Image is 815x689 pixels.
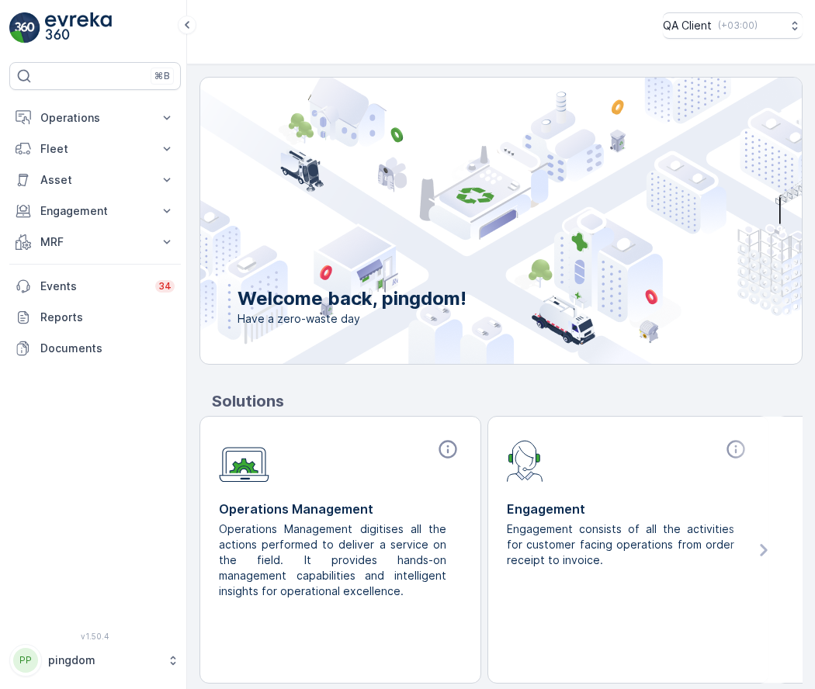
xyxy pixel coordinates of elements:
button: Asset [9,164,181,196]
p: QA Client [663,18,712,33]
button: PPpingdom [9,644,181,677]
button: Engagement [9,196,181,227]
p: MRF [40,234,150,250]
span: v 1.50.4 [9,632,181,641]
p: ( +03:00 ) [718,19,758,32]
p: Engagement [40,203,150,219]
span: Have a zero-waste day [238,311,466,327]
button: Fleet [9,133,181,164]
p: Documents [40,341,175,356]
p: Events [40,279,146,294]
button: MRF [9,227,181,258]
button: Operations [9,102,181,133]
img: logo [9,12,40,43]
p: Operations Management [219,500,462,518]
p: Asset [40,172,150,188]
img: city illustration [130,78,802,364]
p: ⌘B [154,70,170,82]
a: Documents [9,333,181,364]
p: Operations Management digitises all the actions performed to deliver a service on the field. It p... [219,521,449,599]
img: module-icon [507,438,543,482]
button: QA Client(+03:00) [663,12,803,39]
p: 34 [158,280,172,293]
img: module-icon [219,438,269,483]
img: logo_light-DOdMpM7g.png [45,12,112,43]
p: pingdom [48,653,159,668]
p: Operations [40,110,150,126]
p: Welcome back, pingdom! [238,286,466,311]
div: PP [13,648,38,673]
p: Fleet [40,141,150,157]
p: Engagement consists of all the activities for customer facing operations from order receipt to in... [507,521,737,568]
p: Solutions [212,390,803,413]
a: Reports [9,302,181,333]
p: Reports [40,310,175,325]
p: Engagement [507,500,750,518]
a: Events34 [9,271,181,302]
